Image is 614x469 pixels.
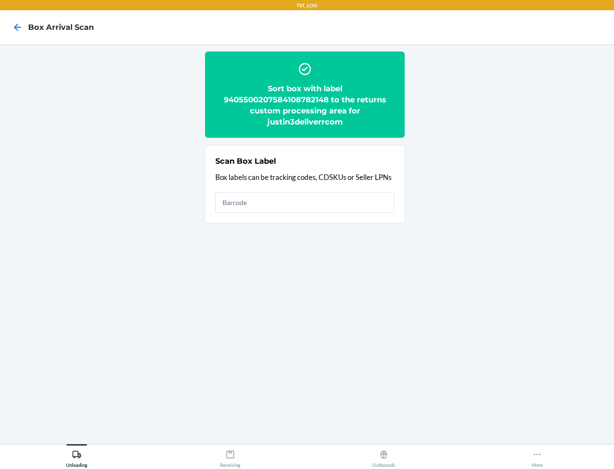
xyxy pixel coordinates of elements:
[532,446,543,468] div: More
[215,172,394,183] p: Box labels can be tracking codes, CDSKUs or Seller LPNs
[215,83,394,127] h2: Sort box with label 9405500207584108782148 to the returns custom processing area for justin3deliv...
[215,156,276,167] h2: Scan Box Label
[28,22,94,33] h4: Box Arrival Scan
[215,192,394,213] input: Barcode
[66,446,87,468] div: Unloading
[220,446,240,468] div: Receiving
[153,444,307,468] button: Receiving
[307,444,460,468] button: Outbounds
[460,444,614,468] button: More
[372,446,395,468] div: Outbounds
[296,2,318,9] p: TST_LOG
